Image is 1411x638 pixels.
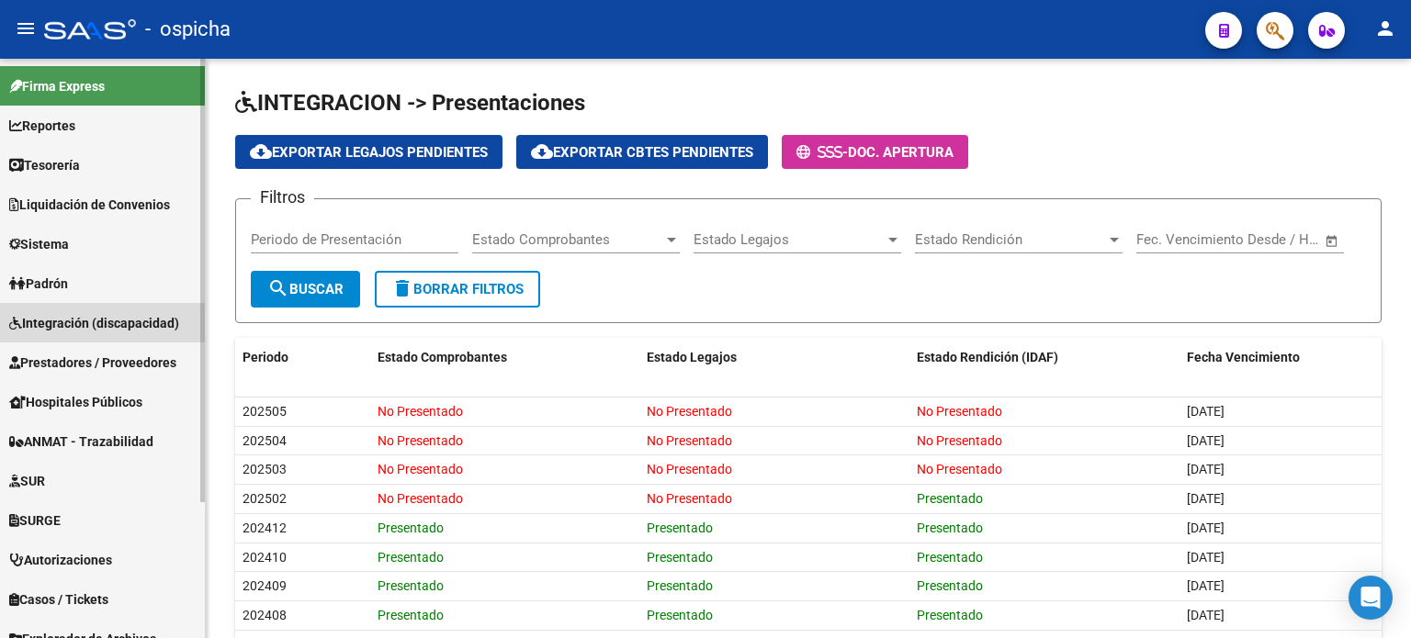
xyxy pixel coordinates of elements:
[647,608,713,622] span: Presentado
[235,135,502,169] button: Exportar Legajos Pendientes
[647,550,713,565] span: Presentado
[250,140,272,162] mat-icon: cloud_download
[917,404,1002,419] span: No Presentado
[391,277,413,299] mat-icon: delete
[915,231,1106,248] span: Estado Rendición
[243,520,287,535] span: 202412
[378,608,444,622] span: Presentado
[9,76,105,96] span: Firma Express
[378,491,463,506] span: No Presentado
[9,313,179,333] span: Integración (discapacidad)
[251,185,314,210] h3: Filtros
[1180,338,1382,377] datatable-header-cell: Fecha Vencimiento
[378,350,507,364] span: Estado Comprobantes
[647,462,732,476] span: No Presentado
[9,234,69,254] span: Sistema
[1213,231,1302,248] input: End date
[235,338,370,377] datatable-header-cell: Periodo
[1374,17,1396,39] mat-icon: person
[639,338,909,377] datatable-header-cell: Estado Legajos
[243,578,287,593] span: 202409
[375,271,540,308] button: Borrar Filtros
[9,274,68,294] span: Padrón
[1187,608,1225,622] span: [DATE]
[243,462,287,476] span: 202503
[9,195,170,215] span: Liquidación de Convenios
[782,135,968,169] button: -Doc. Apertura
[796,144,848,161] span: -
[1187,578,1225,593] span: [DATE]
[917,608,983,622] span: Presentado
[235,90,585,116] span: INTEGRACION -> Presentaciones
[250,144,488,161] span: Exportar Legajos Pendientes
[647,578,713,593] span: Presentado
[243,491,287,506] span: 202502
[647,350,737,364] span: Estado Legajos
[917,433,1002,448] span: No Presentado
[1187,520,1225,535] span: [DATE]
[531,144,753,161] span: Exportar Cbtes Pendientes
[243,404,287,419] span: 202505
[378,520,444,535] span: Presentado
[267,281,344,297] span: Buscar
[9,155,80,175] span: Tesorería
[243,433,287,448] span: 202504
[1187,462,1225,476] span: [DATE]
[917,491,983,506] span: Presentado
[9,589,108,610] span: Casos / Tickets
[9,116,75,136] span: Reportes
[378,404,463,419] span: No Presentado
[1187,550,1225,565] span: [DATE]
[243,350,288,364] span: Periodo
[378,578,444,593] span: Presentado
[9,392,142,412] span: Hospitales Públicos
[917,550,983,565] span: Presentado
[1136,231,1196,248] input: Start date
[9,471,45,491] span: SUR
[9,353,176,373] span: Prestadores / Proveedores
[251,271,360,308] button: Buscar
[647,404,732,419] span: No Presentado
[9,550,112,570] span: Autorizaciones
[267,277,289,299] mat-icon: search
[1187,350,1300,364] span: Fecha Vencimiento
[647,520,713,535] span: Presentado
[848,144,954,161] span: Doc. Apertura
[917,350,1058,364] span: Estado Rendición (IDAF)
[917,578,983,593] span: Presentado
[1187,404,1225,419] span: [DATE]
[15,17,37,39] mat-icon: menu
[472,231,663,248] span: Estado Comprobantes
[378,433,463,448] span: No Presentado
[378,550,444,565] span: Presentado
[647,433,732,448] span: No Presentado
[516,135,768,169] button: Exportar Cbtes Pendientes
[378,462,463,476] span: No Presentado
[909,338,1180,377] datatable-header-cell: Estado Rendición (IDAF)
[243,608,287,622] span: 202408
[9,510,61,531] span: SURGE
[145,9,231,50] span: - ospicha
[1349,576,1393,620] div: Open Intercom Messenger
[647,491,732,506] span: No Presentado
[917,462,1002,476] span: No Presentado
[531,140,553,162] mat-icon: cloud_download
[9,431,153,452] span: ANMAT - Trazabilidad
[694,231,885,248] span: Estado Legajos
[917,520,983,535] span: Presentado
[1187,433,1225,448] span: [DATE]
[1322,230,1343,252] button: Open calendar
[243,550,287,565] span: 202410
[1187,491,1225,506] span: [DATE]
[391,281,524,297] span: Borrar Filtros
[370,338,640,377] datatable-header-cell: Estado Comprobantes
